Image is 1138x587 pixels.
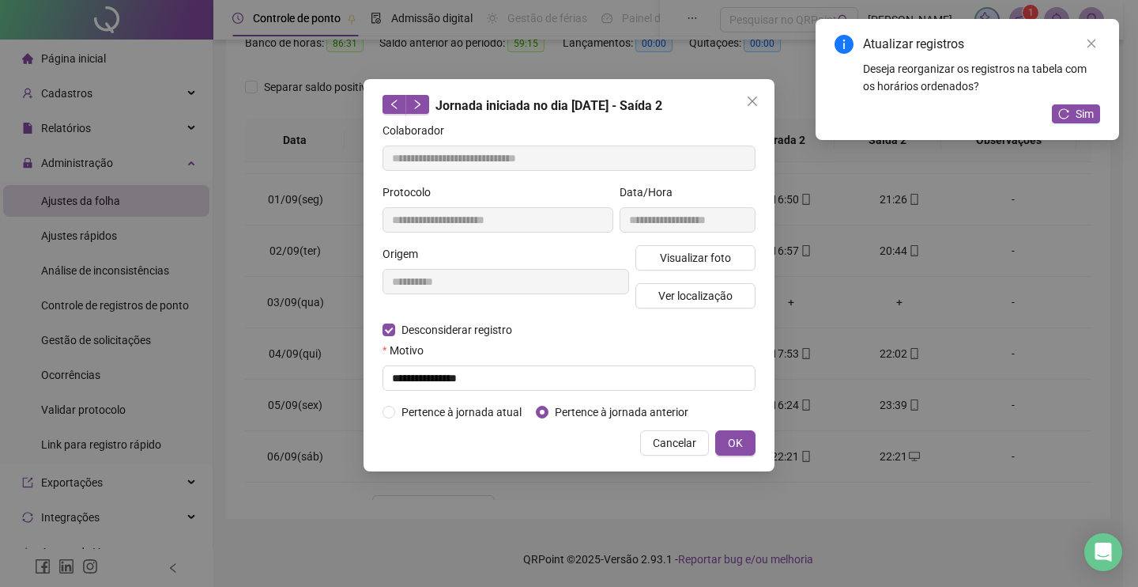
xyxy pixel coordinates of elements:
[412,99,423,110] span: right
[548,403,695,421] span: Pertence à jornada anterior
[1058,108,1069,119] span: reload
[1052,104,1100,123] button: Sim
[635,245,756,271] button: Visualizar foto
[740,89,765,114] button: Close
[635,283,756,309] button: Ver localização
[660,249,731,267] span: Visualizar foto
[382,122,454,139] label: Colaborador
[405,95,429,114] button: right
[1076,105,1094,123] span: Sim
[620,184,683,201] label: Data/Hora
[382,245,428,263] label: Origem
[835,35,853,54] span: info-circle
[1084,533,1122,571] div: Open Intercom Messenger
[746,95,759,108] span: close
[382,95,756,116] div: Jornada iniciada no dia [DATE] - Saída 2
[863,35,1100,54] div: Atualizar registros
[715,430,756,456] button: OK
[382,184,441,201] label: Protocolo
[382,95,406,114] button: left
[395,321,518,339] span: Desconsiderar registro
[863,60,1100,95] div: Deseja reorganizar os registros na tabela com os horários ordenados?
[389,99,400,110] span: left
[640,430,709,456] button: Cancelar
[658,287,733,305] span: Ver localização
[1083,35,1100,52] a: Close
[653,434,696,452] span: Cancelar
[382,342,434,359] label: Motivo
[1086,38,1097,49] span: close
[395,403,528,421] span: Pertence à jornada atual
[728,434,743,452] span: OK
